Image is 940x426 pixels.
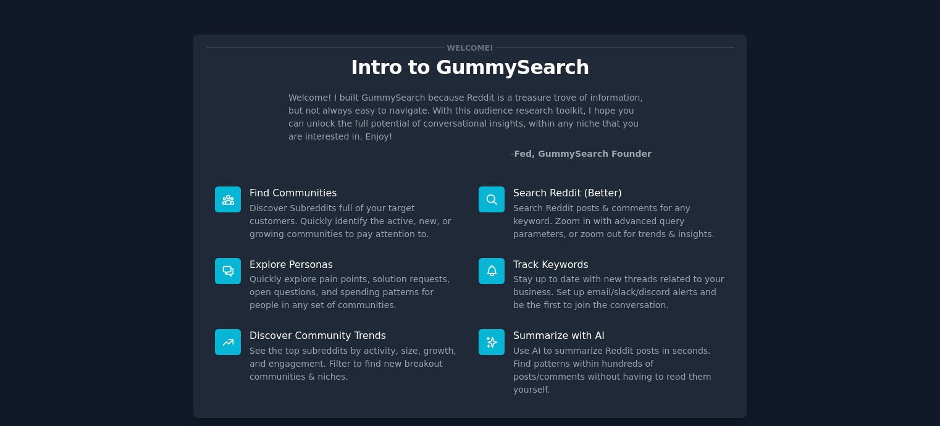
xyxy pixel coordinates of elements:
dd: Search Reddit posts & comments for any keyword. Zoom in with advanced query parameters, or zoom o... [513,202,725,241]
dd: Use AI to summarize Reddit posts in seconds. Find patterns within hundreds of posts/comments with... [513,345,725,396]
p: Search Reddit (Better) [513,186,725,199]
p: Discover Community Trends [250,329,461,342]
p: Intro to GummySearch [206,57,734,78]
p: Explore Personas [250,258,461,271]
div: - [511,148,652,161]
p: Welcome! I built GummySearch because Reddit is a treasure trove of information, but not always ea... [288,91,652,143]
p: Find Communities [250,186,461,199]
p: Summarize with AI [513,329,725,342]
dd: Stay up to date with new threads related to your business. Set up email/slack/discord alerts and ... [513,273,725,312]
span: Welcome! [445,41,495,54]
dd: See the top subreddits by activity, size, growth, and engagement. Filter to find new breakout com... [250,345,461,383]
p: Track Keywords [513,258,725,271]
dd: Discover Subreddits full of your target customers. Quickly identify the active, new, or growing c... [250,202,461,241]
a: Fed, GummySearch Founder [514,149,652,159]
dd: Quickly explore pain points, solution requests, open questions, and spending patterns for people ... [250,273,461,312]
